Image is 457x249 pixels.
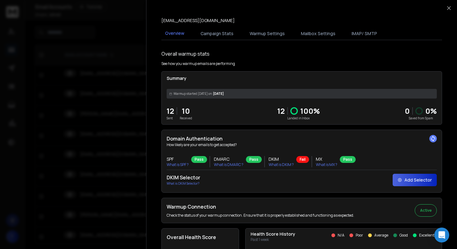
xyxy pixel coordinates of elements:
[180,106,192,116] p: 10
[167,181,200,186] p: What is DKIM Selector?
[338,233,344,238] p: N/A
[167,233,234,241] h2: Overall Health Score
[161,17,235,24] p: [EMAIL_ADDRESS][DOMAIN_NAME]
[180,116,192,121] p: Received
[425,106,437,116] p: 0 %
[167,106,174,116] p: 12
[269,156,294,162] h3: DKIM
[348,27,381,40] button: IMAP/ SMTP
[269,162,294,167] p: What is DKIM ?
[167,75,437,81] p: Summary
[405,106,410,116] strong: 0
[167,174,200,181] h2: DKIM Selector
[251,231,295,237] p: Health Score History
[167,213,354,218] p: Check the status of your warmup connection. Ensure that it is properly established and functionin...
[161,26,188,41] button: Overview
[167,156,189,162] h3: SPF
[167,116,174,121] p: Sent
[316,162,337,167] p: What is MX ?
[214,156,243,162] h3: DMARC
[415,204,437,217] button: Active
[297,27,339,40] button: Mailbox Settings
[434,228,449,242] div: Open Intercom Messenger
[277,106,285,116] p: 12
[167,203,354,210] h2: Warmup Connection
[419,233,434,238] p: Excellent
[246,27,289,40] button: Warmup Settings
[374,233,388,238] p: Average
[399,233,408,238] p: Good
[191,156,207,163] div: Pass
[356,233,363,238] p: Poor
[214,162,243,167] p: What is DMARC ?
[277,116,320,121] p: Landed in Inbox
[246,156,262,163] div: Pass
[340,156,356,163] div: Pass
[300,106,320,116] p: 100 %
[161,61,235,66] p: See how you warmup emails are performing
[296,156,309,163] div: Fail
[167,142,437,147] p: How likely are your emails to get accepted?
[316,156,337,162] h3: MX
[173,91,212,96] span: Warmup started [DATE] on
[167,135,437,142] h2: Domain Authentication
[197,27,237,40] button: Campaign Stats
[167,89,437,99] div: [DATE]
[251,237,295,242] p: Past 1 week
[405,116,437,121] p: Saved from Spam
[167,162,189,167] p: What is SPF ?
[161,50,210,58] h1: Overall warmup stats
[393,174,437,186] button: Add Selector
